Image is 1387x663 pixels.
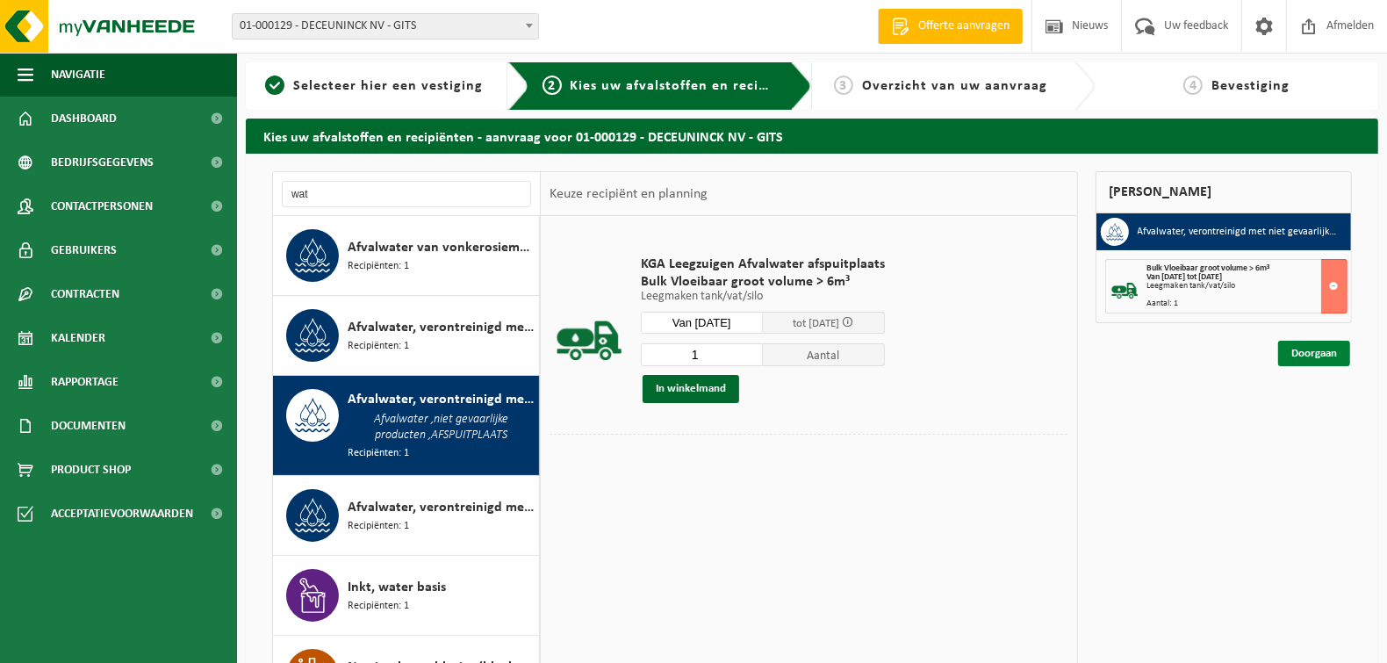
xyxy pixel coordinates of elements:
h2: Kies uw afvalstoffen en recipiënten - aanvraag voor 01-000129 - DECEUNINCK NV - GITS [246,119,1378,153]
span: Recipiënten: 1 [348,598,409,615]
span: Navigatie [51,53,105,97]
span: Rapportage [51,360,119,404]
span: Afvalwater, verontreinigd met niet gevaarlijke producten [348,389,535,410]
h3: Afvalwater, verontreinigd met niet gevaarlijke producten - afvalwater ,niet gevaarlijke producten... [1138,218,1339,246]
span: Bevestiging [1211,79,1290,93]
span: Afvalwater ,niet gevaarlijke producten ,AFSPUITPLAATS [348,410,535,445]
button: Afvalwater van vonkerosiemachines Recipiënten: 1 [273,216,540,296]
span: Bedrijfsgegevens [51,141,154,184]
span: Documenten [51,404,126,448]
div: Aantal: 1 [1147,299,1347,308]
span: 01-000129 - DECEUNINCK NV - GITS [232,13,539,40]
span: Dashboard [51,97,117,141]
span: tot [DATE] [793,318,839,329]
span: 1 [265,76,284,95]
input: Materiaal zoeken [282,181,531,207]
span: Contracten [51,272,119,316]
span: Bulk Vloeibaar groot volume > 6m³ [1147,263,1270,273]
span: KGA Leegzuigen Afvalwater afspuitplaats [641,256,885,273]
span: Kies uw afvalstoffen en recipiënten [571,79,812,93]
button: Afvalwater, verontreinigd met niet gevaarlijke producten Afvalwater ,niet gevaarlijke producten ,... [273,376,540,476]
span: Product Shop [51,448,131,492]
button: Afvalwater, verontreinigd met gevaarlijke producten Recipiënten: 1 [273,296,540,376]
a: 1Selecteer hier een vestiging [255,76,494,97]
span: Overzicht van uw aanvraag [862,79,1047,93]
span: 3 [834,76,853,95]
span: Afvalwater van vonkerosiemachines [348,237,535,258]
span: Afvalwater, verontreinigd met verf (waterbasis) [348,497,535,518]
button: Inkt, water basis Recipiënten: 1 [273,556,540,636]
span: Gebruikers [51,228,117,272]
div: Keuze recipiënt en planning [541,172,716,216]
span: Recipiënten: 1 [348,518,409,535]
span: Afvalwater, verontreinigd met gevaarlijke producten [348,317,535,338]
span: Selecteer hier een vestiging [293,79,483,93]
button: In winkelmand [643,375,739,403]
p: Leegmaken tank/vat/silo [641,291,885,303]
span: Acceptatievoorwaarden [51,492,193,536]
input: Selecteer datum [641,312,763,334]
span: 4 [1183,76,1203,95]
span: Recipiënten: 1 [348,338,409,355]
span: 2 [543,76,562,95]
span: Offerte aanvragen [914,18,1014,35]
span: 01-000129 - DECEUNINCK NV - GITS [233,14,538,39]
span: Recipiënten: 1 [348,445,409,462]
strong: Van [DATE] tot [DATE] [1147,272,1223,282]
span: Inkt, water basis [348,577,446,598]
span: Contactpersonen [51,184,153,228]
div: [PERSON_NAME] [1096,171,1353,213]
div: Leegmaken tank/vat/silo [1147,282,1347,291]
a: Offerte aanvragen [878,9,1023,44]
button: Afvalwater, verontreinigd met verf (waterbasis) Recipiënten: 1 [273,476,540,556]
a: Doorgaan [1278,341,1350,366]
span: Bulk Vloeibaar groot volume > 6m³ [641,273,885,291]
span: Aantal [763,343,885,366]
span: Recipiënten: 1 [348,258,409,275]
span: Kalender [51,316,105,360]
